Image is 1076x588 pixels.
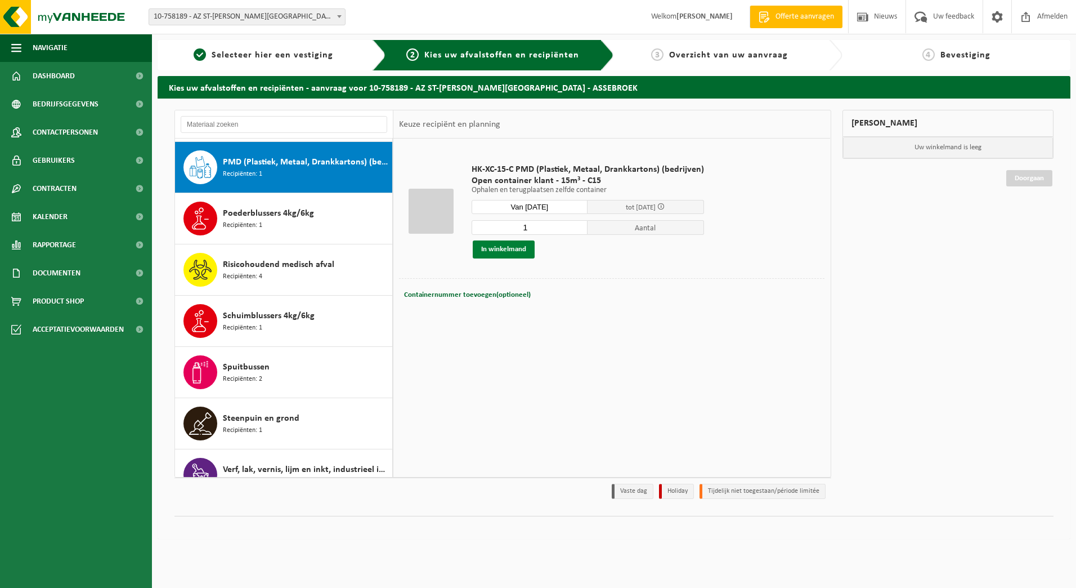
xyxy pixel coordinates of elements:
span: Overzicht van uw aanvraag [669,51,788,60]
span: Recipiënten: 1 [223,323,262,333]
strong: [PERSON_NAME] [676,12,733,21]
span: Gebruikers [33,146,75,175]
span: Selecteer hier een vestiging [212,51,333,60]
span: 2 [406,48,419,61]
span: Rapportage [33,231,76,259]
span: Recipiënten: 1 [223,220,262,231]
a: Offerte aanvragen [750,6,842,28]
span: 1 [194,48,206,61]
h2: Kies uw afvalstoffen en recipiënten - aanvraag voor 10-758189 - AZ ST-[PERSON_NAME][GEOGRAPHIC_DA... [158,76,1070,98]
span: Risicohoudend medisch afval [223,258,334,271]
button: Risicohoudend medisch afval Recipiënten: 4 [175,244,393,296]
span: Bedrijfsgegevens [33,90,98,118]
span: Navigatie [33,34,68,62]
span: Recipiënten: 4 [223,271,262,282]
span: Bevestiging [940,51,990,60]
span: Acceptatievoorwaarden [33,315,124,344]
button: PMD (Plastiek, Metaal, Drankkartons) (bedrijven) Recipiënten: 1 [175,142,393,193]
div: Keuze recipiënt en planning [393,110,506,139]
span: PMD (Plastiek, Metaal, Drankkartons) (bedrijven) [223,155,389,169]
li: Holiday [659,484,694,499]
span: Kies uw afvalstoffen en recipiënten [424,51,579,60]
span: Containernummer toevoegen(optioneel) [404,291,531,299]
span: 10-758189 - AZ ST-LUCAS BRUGGE - ASSEBROEK [149,9,345,25]
span: Contactpersonen [33,118,98,146]
span: Recipiënten: 1 [223,169,262,180]
a: Doorgaan [1006,170,1052,186]
span: Schuimblussers 4kg/6kg [223,309,315,323]
a: 1Selecteer hier een vestiging [163,48,364,62]
p: Ophalen en terugplaatsen zelfde container [472,186,704,194]
button: Verf, lak, vernis, lijm en inkt, industrieel in kleinverpakking Recipiënten: 1 [175,449,393,501]
button: Steenpuin en grond Recipiënten: 1 [175,398,393,449]
input: Materiaal zoeken [181,116,387,133]
span: Contracten [33,175,77,203]
span: 4 [922,48,935,61]
button: Schuimblussers 4kg/6kg Recipiënten: 1 [175,296,393,347]
div: [PERSON_NAME] [842,110,1054,137]
span: Product Shop [33,287,84,315]
li: Vaste dag [612,484,653,499]
span: Documenten [33,259,80,287]
span: Recipiënten: 2 [223,374,262,385]
span: Dashboard [33,62,75,90]
span: Steenpuin en grond [223,412,299,425]
button: In winkelmand [473,240,535,259]
span: Verf, lak, vernis, lijm en inkt, industrieel in kleinverpakking [223,463,389,476]
p: Uw winkelmand is leeg [843,137,1053,158]
input: Selecteer datum [472,200,588,214]
span: HK-XC-15-C PMD (Plastiek, Metaal, Drankkartons) (bedrijven) [472,164,704,175]
span: Recipiënten: 1 [223,476,262,487]
button: Spuitbussen Recipiënten: 2 [175,347,393,398]
button: Containernummer toevoegen(optioneel) [403,287,532,303]
button: Poederblussers 4kg/6kg Recipiënten: 1 [175,193,393,244]
span: Recipiënten: 1 [223,425,262,436]
span: 10-758189 - AZ ST-LUCAS BRUGGE - ASSEBROEK [149,8,346,25]
span: 3 [651,48,663,61]
span: tot [DATE] [626,204,656,211]
span: Open container klant - 15m³ - C15 [472,175,704,186]
li: Tijdelijk niet toegestaan/période limitée [700,484,826,499]
span: Offerte aanvragen [773,11,837,23]
span: Kalender [33,203,68,231]
span: Poederblussers 4kg/6kg [223,207,314,220]
span: Spuitbussen [223,360,270,374]
span: Aantal [588,220,704,235]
